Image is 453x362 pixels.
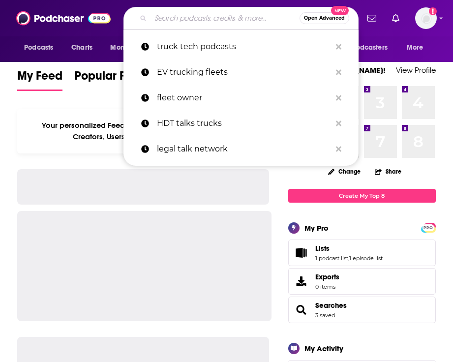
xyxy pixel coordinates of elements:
[349,255,383,262] a: 1 episode list
[157,85,331,111] p: fleet owner
[17,38,66,57] button: open menu
[315,244,383,253] a: Lists
[322,165,366,178] button: Change
[363,10,380,27] a: Show notifications dropdown
[123,111,359,136] a: HDT talks trucks
[292,274,311,288] span: Exports
[315,272,339,281] span: Exports
[407,41,423,55] span: More
[423,223,434,231] a: PRO
[315,301,347,310] a: Searches
[304,344,343,353] div: My Activity
[348,255,349,262] span: ,
[103,38,158,57] button: open menu
[17,68,62,89] span: My Feed
[151,10,300,26] input: Search podcasts, credits, & more...
[157,136,331,162] p: legal talk network
[292,246,311,260] a: Lists
[334,38,402,57] button: open menu
[374,162,402,181] button: Share
[157,34,331,60] p: truck tech podcasts
[110,41,145,55] span: Monitoring
[17,109,272,153] div: Your personalized Feed is curated based on the Podcasts, Creators, Users, and Lists that you Follow.
[288,297,436,323] span: Searches
[304,223,329,233] div: My Pro
[74,68,146,89] span: Popular Feed
[415,7,437,29] button: Show profile menu
[123,34,359,60] a: truck tech podcasts
[123,85,359,111] a: fleet owner
[123,136,359,162] a: legal talk network
[315,312,335,319] a: 3 saved
[415,7,437,29] img: User Profile
[288,240,436,266] span: Lists
[429,7,437,15] svg: Add a profile image
[423,224,434,232] span: PRO
[340,41,388,55] span: For Podcasters
[65,38,98,57] a: Charts
[157,111,331,136] p: HDT talks trucks
[288,189,436,202] a: Create My Top 8
[315,255,348,262] a: 1 podcast list
[123,7,359,30] div: Search podcasts, credits, & more...
[396,65,436,75] a: View Profile
[388,10,403,27] a: Show notifications dropdown
[71,41,92,55] span: Charts
[288,268,436,295] a: Exports
[17,68,62,91] a: My Feed
[24,41,53,55] span: Podcasts
[315,283,339,290] span: 0 items
[415,7,437,29] span: Logged in as EMPerfect
[300,12,349,24] button: Open AdvancedNew
[157,60,331,85] p: EV trucking fleets
[16,9,111,28] img: Podchaser - Follow, Share and Rate Podcasts
[123,60,359,85] a: EV trucking fleets
[74,68,146,91] a: Popular Feed
[400,38,436,57] button: open menu
[304,16,345,21] span: Open Advanced
[315,244,330,253] span: Lists
[331,6,349,15] span: New
[292,303,311,317] a: Searches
